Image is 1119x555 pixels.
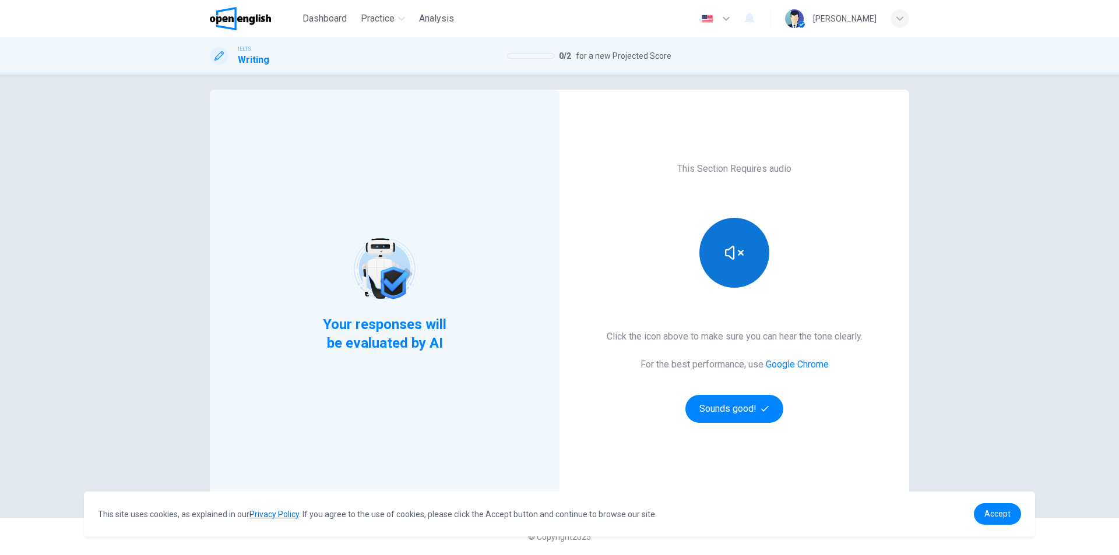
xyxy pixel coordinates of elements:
[607,330,863,344] h6: Click the icon above to make sure you can hear the tone clearly.
[974,503,1021,525] a: dismiss cookie message
[785,9,804,28] img: Profile picture
[677,162,791,176] h6: This Section Requires audio
[414,8,459,29] button: Analysis
[559,49,571,63] span: 0 / 2
[314,315,456,352] span: Your responses will be evaluated by AI
[576,49,671,63] span: for a new Projected Score
[302,12,347,26] span: Dashboard
[813,12,877,26] div: [PERSON_NAME]
[84,492,1035,536] div: cookieconsent
[766,359,829,370] a: Google Chrome
[98,510,657,519] span: This site uses cookies, as explained in our . If you agree to the use of cookies, please click th...
[298,8,351,29] button: Dashboard
[528,532,591,542] span: © Copyright 2025
[210,7,298,30] a: OpenEnglish logo
[238,53,269,67] h1: Writing
[419,12,454,26] span: Analysis
[210,7,271,30] img: OpenEnglish logo
[361,12,395,26] span: Practice
[984,509,1011,518] span: Accept
[238,45,251,53] span: IELTS
[347,232,421,306] img: robot icon
[641,358,829,372] h6: For the best performance, use
[685,395,783,423] button: Sounds good!
[249,510,299,519] a: Privacy Policy
[356,8,410,29] button: Practice
[700,15,715,23] img: en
